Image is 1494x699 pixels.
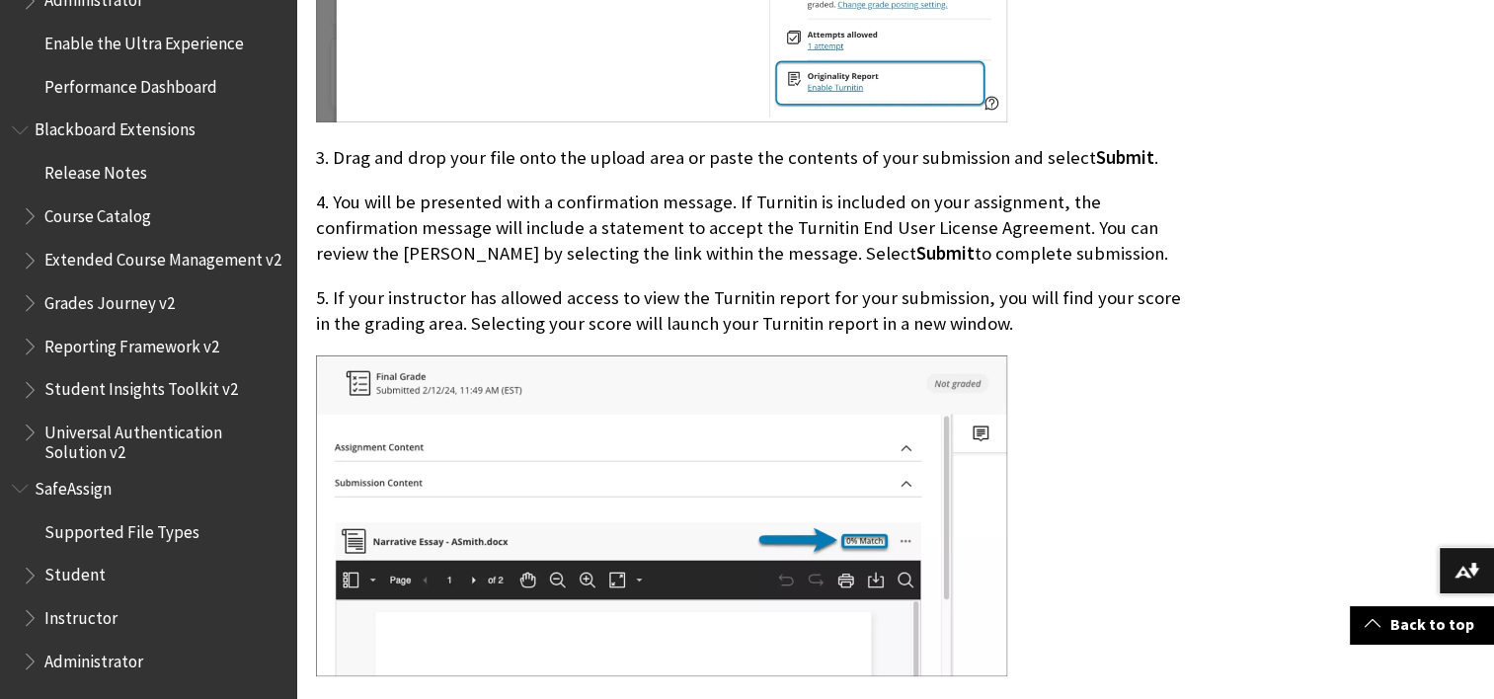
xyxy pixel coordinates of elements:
[44,644,143,670] span: Administrator
[316,145,1182,171] p: 3. Drag and drop your file onto the upload area or paste the contents of your submission and sele...
[44,243,281,270] span: Extended Course Management v2
[916,242,975,265] span: Submit
[44,156,147,183] span: Release Notes
[316,190,1182,268] p: 4. You will be presented with a confirmation message. If Turnitin is included on your assignment,...
[44,285,175,312] span: Grades Journey v2
[316,355,1007,676] img: Student submission screen with Originality Report score highlighted.
[35,114,196,140] span: Blackboard Extensions
[1350,606,1494,643] a: Back to top
[44,372,238,399] span: Student Insights Toolkit v2
[44,199,151,226] span: Course Catalog
[12,114,284,462] nav: Book outline for Blackboard Extensions
[44,329,219,355] span: Reporting Framework v2
[316,285,1182,337] p: 5. If your instructor has allowed access to view the Turnitin report for your submission, you wil...
[1096,146,1154,169] span: Submit
[35,471,112,498] span: SafeAssign
[44,514,199,541] span: Supported File Types
[44,27,244,53] span: Enable the Ultra Experience
[44,558,106,584] span: Student
[44,415,282,461] span: Universal Authentication Solution v2
[12,471,284,676] nav: Book outline for Blackboard SafeAssign
[44,600,118,627] span: Instructor
[44,70,217,97] span: Performance Dashboard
